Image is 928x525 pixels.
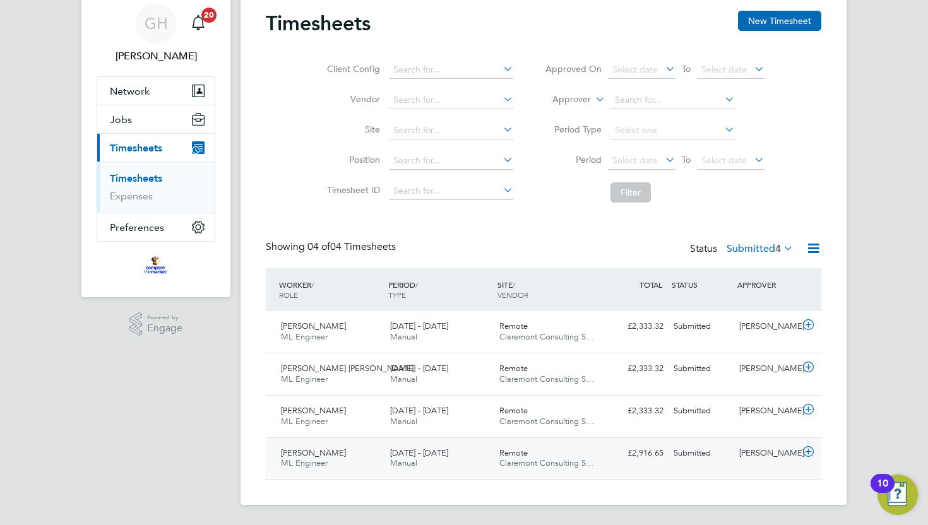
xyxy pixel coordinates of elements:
[545,124,602,135] label: Period Type
[603,443,669,464] div: £2,916.65
[201,8,217,23] span: 20
[734,273,800,296] div: APPROVER
[738,11,821,31] button: New Timesheet
[389,122,513,139] input: Search for...
[612,64,658,75] span: Select date
[390,374,417,384] span: Manual
[147,323,182,334] span: Engage
[281,447,346,458] span: [PERSON_NAME]
[701,64,747,75] span: Select date
[734,443,800,464] div: [PERSON_NAME]
[499,321,528,331] span: Remote
[877,483,888,500] div: 10
[97,77,215,105] button: Network
[110,114,132,126] span: Jobs
[323,124,380,135] label: Site
[385,273,494,306] div: PERIOD
[279,290,298,300] span: ROLE
[603,401,669,422] div: £2,333.32
[610,182,651,203] button: Filter
[186,3,211,44] a: 20
[610,122,735,139] input: Select one
[97,254,215,274] a: Go to home page
[97,134,215,162] button: Timesheets
[144,254,167,274] img: bglgroup-logo-retina.png
[147,312,182,323] span: Powered by
[97,162,215,213] div: Timesheets
[97,105,215,133] button: Jobs
[281,416,328,427] span: ML Engineer
[612,155,658,166] span: Select date
[390,447,448,458] span: [DATE] - [DATE]
[678,151,694,168] span: To
[307,240,396,253] span: 04 Timesheets
[669,401,734,422] div: Submitted
[669,358,734,379] div: Submitted
[390,321,448,331] span: [DATE] - [DATE]
[97,213,215,241] button: Preferences
[281,405,346,416] span: [PERSON_NAME]
[307,240,330,253] span: 04 of
[639,280,662,290] span: TOTAL
[281,374,328,384] span: ML Engineer
[513,280,515,290] span: /
[678,61,694,77] span: To
[110,190,153,202] a: Expenses
[669,443,734,464] div: Submitted
[323,63,380,74] label: Client Config
[499,374,594,384] span: Claremont Consulting S…
[603,316,669,337] div: £2,333.32
[281,321,346,331] span: [PERSON_NAME]
[534,93,591,106] label: Approver
[390,416,417,427] span: Manual
[734,316,800,337] div: [PERSON_NAME]
[389,182,513,200] input: Search for...
[323,184,380,196] label: Timesheet ID
[390,363,448,374] span: [DATE] - [DATE]
[877,475,918,515] button: Open Resource Center, 10 new notifications
[734,401,800,422] div: [PERSON_NAME]
[281,331,328,342] span: ML Engineer
[266,11,371,36] h2: Timesheets
[690,240,796,258] div: Status
[669,316,734,337] div: Submitted
[734,358,800,379] div: [PERSON_NAME]
[97,3,215,64] a: GH[PERSON_NAME]
[497,290,528,300] span: VENDOR
[499,447,528,458] span: Remote
[499,405,528,416] span: Remote
[110,142,162,154] span: Timesheets
[545,63,602,74] label: Approved On
[129,312,183,336] a: Powered byEngage
[545,154,602,165] label: Period
[775,242,781,255] span: 4
[701,155,747,166] span: Select date
[390,457,417,468] span: Manual
[281,363,413,374] span: [PERSON_NAME] [PERSON_NAME]
[323,93,380,105] label: Vendor
[610,91,735,109] input: Search for...
[415,280,418,290] span: /
[389,91,513,109] input: Search for...
[390,331,417,342] span: Manual
[499,331,594,342] span: Claremont Consulting S…
[603,358,669,379] div: £2,333.32
[110,172,162,184] a: Timesheets
[389,61,513,79] input: Search for...
[266,240,398,254] div: Showing
[388,290,406,300] span: TYPE
[390,405,448,416] span: [DATE] - [DATE]
[669,273,734,296] div: STATUS
[110,221,164,233] span: Preferences
[499,416,594,427] span: Claremont Consulting S…
[281,457,328,468] span: ML Engineer
[311,280,314,290] span: /
[323,154,380,165] label: Position
[727,242,794,255] label: Submitted
[97,49,215,64] span: Gus Hinestrosa
[276,273,385,306] div: WORKER
[389,152,513,170] input: Search for...
[145,15,168,32] span: GH
[499,363,528,374] span: Remote
[110,85,150,97] span: Network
